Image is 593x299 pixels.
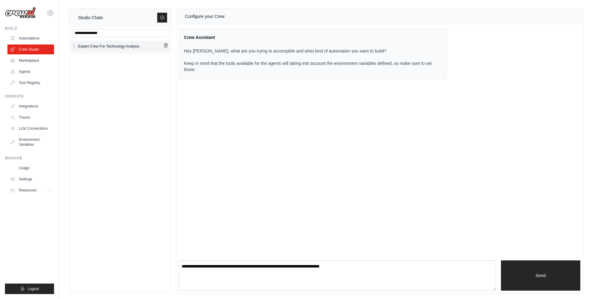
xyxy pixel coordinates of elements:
p: Hey [PERSON_NAME], what are you trying to accomplish and what kind of automation you want to buil... [184,48,434,73]
div: Manage [5,156,54,161]
div: Configure your Crew [185,13,225,20]
button: Resources [7,185,54,195]
span: Resources [19,188,36,193]
div: Studio Chats [78,14,103,21]
div: Build [5,26,54,31]
button: Send [501,260,580,291]
a: Marketplace [7,56,54,65]
img: Logo [5,7,36,19]
a: Environment Variables [7,135,54,149]
button: Logout [5,284,54,294]
a: LLM Connections [7,124,54,133]
a: Automations [7,33,54,43]
a: Crew Studio [7,44,54,54]
div: Crew Assistant [184,34,434,40]
a: Settings [7,174,54,184]
a: Agents [7,67,54,77]
a: Traces [7,112,54,122]
div: Operate [5,94,54,99]
a: Expert Crew For Technology Analysis [77,42,163,50]
a: Usage [7,163,54,173]
span: Logout [27,286,39,291]
a: Tool Registry [7,78,54,88]
div: Expert Crew For Technology Analysis [78,43,140,49]
a: Integrations [7,101,54,111]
